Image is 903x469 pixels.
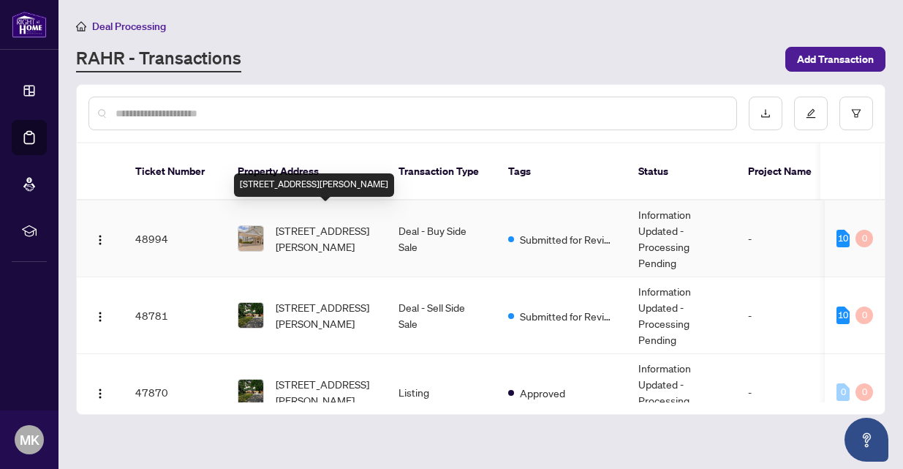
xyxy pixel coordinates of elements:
[226,143,387,200] th: Property Address
[520,231,615,247] span: Submitted for Review
[496,143,627,200] th: Tags
[124,143,226,200] th: Ticket Number
[234,173,394,197] div: [STREET_ADDRESS][PERSON_NAME]
[736,354,824,431] td: -
[627,277,736,354] td: Information Updated - Processing Pending
[94,388,106,399] img: Logo
[839,97,873,130] button: filter
[855,307,873,324] div: 0
[627,143,736,200] th: Status
[88,227,112,250] button: Logo
[94,234,106,246] img: Logo
[387,354,496,431] td: Listing
[855,383,873,401] div: 0
[76,46,241,72] a: RAHR - Transactions
[520,385,565,401] span: Approved
[760,108,771,119] span: download
[836,383,850,401] div: 0
[12,11,47,38] img: logo
[276,376,375,408] span: [STREET_ADDRESS][PERSON_NAME]
[387,277,496,354] td: Deal - Sell Side Sale
[794,97,828,130] button: edit
[736,200,824,277] td: -
[797,48,874,71] span: Add Transaction
[387,200,496,277] td: Deal - Buy Side Sale
[124,200,226,277] td: 48994
[276,299,375,331] span: [STREET_ADDRESS][PERSON_NAME]
[845,418,888,462] button: Open asap
[806,108,816,119] span: edit
[88,380,112,404] button: Logo
[851,108,861,119] span: filter
[124,277,226,354] td: 48781
[276,222,375,255] span: [STREET_ADDRESS][PERSON_NAME]
[124,354,226,431] td: 47870
[20,429,39,450] span: MK
[627,354,736,431] td: Information Updated - Processing Pending
[387,143,496,200] th: Transaction Type
[736,143,824,200] th: Project Name
[238,380,263,405] img: thumbnail-img
[88,304,112,327] button: Logo
[76,21,86,31] span: home
[749,97,782,130] button: download
[238,303,263,328] img: thumbnail-img
[94,311,106,323] img: Logo
[836,230,850,247] div: 10
[736,277,824,354] td: -
[627,200,736,277] td: Information Updated - Processing Pending
[855,230,873,247] div: 0
[785,47,885,72] button: Add Transaction
[238,226,263,251] img: thumbnail-img
[92,20,166,33] span: Deal Processing
[836,307,850,324] div: 10
[520,308,615,324] span: Submitted for Review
